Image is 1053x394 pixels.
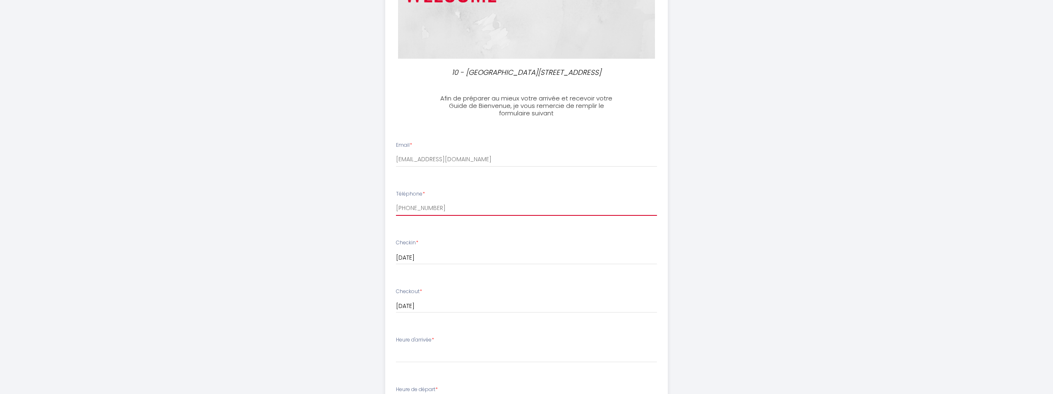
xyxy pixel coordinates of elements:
label: Checkout [396,288,422,296]
label: Heure de départ [396,386,438,394]
label: Heure d'arrivée [396,336,434,344]
label: Téléphone [396,190,425,198]
label: Email [396,141,412,149]
h3: Afin de préparer au mieux votre arrivée et recevoir votre Guide de Bienvenue, je vous remercie de... [434,95,619,117]
label: Checkin [396,239,418,247]
p: 10 - [GEOGRAPHIC_DATA][STREET_ADDRESS] [438,67,615,78]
